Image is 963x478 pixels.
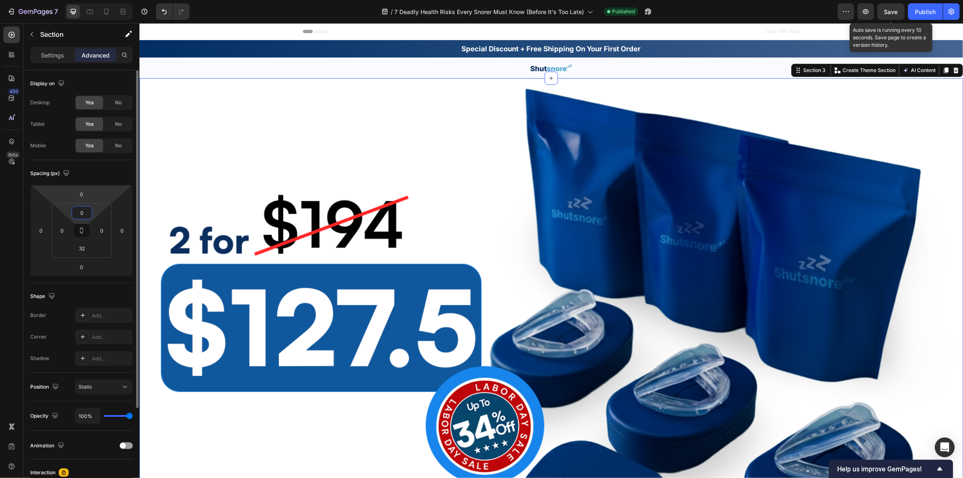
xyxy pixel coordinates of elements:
[30,120,45,128] div: Tablet
[30,469,55,476] div: Interaction
[662,43,688,51] div: Section 3
[116,224,128,237] input: 0
[74,242,90,255] input: 2xl
[30,411,60,422] div: Opacity
[30,291,57,302] div: Shape
[92,312,131,319] div: Add...
[8,88,20,95] div: 450
[30,333,47,341] div: Corner
[82,51,110,60] p: Advanced
[908,3,943,20] button: Publish
[30,355,49,362] div: Shadow
[915,7,936,16] div: Publish
[75,408,100,423] input: Auto
[56,224,68,237] input: 0px
[40,29,108,39] p: Section
[30,99,50,106] div: Desktop
[73,188,90,200] input: 0
[703,43,756,51] p: Create Theme Section
[75,380,133,394] button: Static
[30,312,46,319] div: Border
[96,224,108,237] input: 0px
[30,78,66,89] div: Display on
[115,142,122,149] span: No
[85,120,94,128] span: Yes
[92,334,131,341] div: Add...
[115,120,122,128] span: No
[3,3,62,20] button: 7
[92,355,131,363] div: Add...
[761,42,798,52] button: AI Content
[74,207,90,219] input: 0
[391,7,393,16] span: /
[139,23,963,478] iframe: Design area
[6,151,20,158] div: Beta
[877,3,905,20] button: Save
[30,142,46,149] div: Mobile
[73,261,90,273] input: 0
[30,440,66,452] div: Animation
[85,99,94,106] span: Yes
[884,8,898,15] span: Save
[30,168,71,179] div: Spacing (px)
[41,51,64,60] p: Settings
[612,8,635,15] span: Published
[35,224,47,237] input: 0
[30,382,60,393] div: Position
[837,464,945,474] button: Show survey - Help us improve GemPages!
[391,34,432,55] img: gempages_580209516545573636-83c51310-dc51-4f60-b812-cb78c480867f.png
[54,7,58,17] p: 7
[85,142,94,149] span: Yes
[935,437,955,457] div: Open Intercom Messenger
[837,465,935,473] span: Help us improve GemPages!
[79,384,92,390] span: Static
[156,3,190,20] div: Undo/Redo
[394,7,584,16] span: 7 Deadly Health Risks Every Snorer Must Know (Before It's Too Late)
[115,99,122,106] span: No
